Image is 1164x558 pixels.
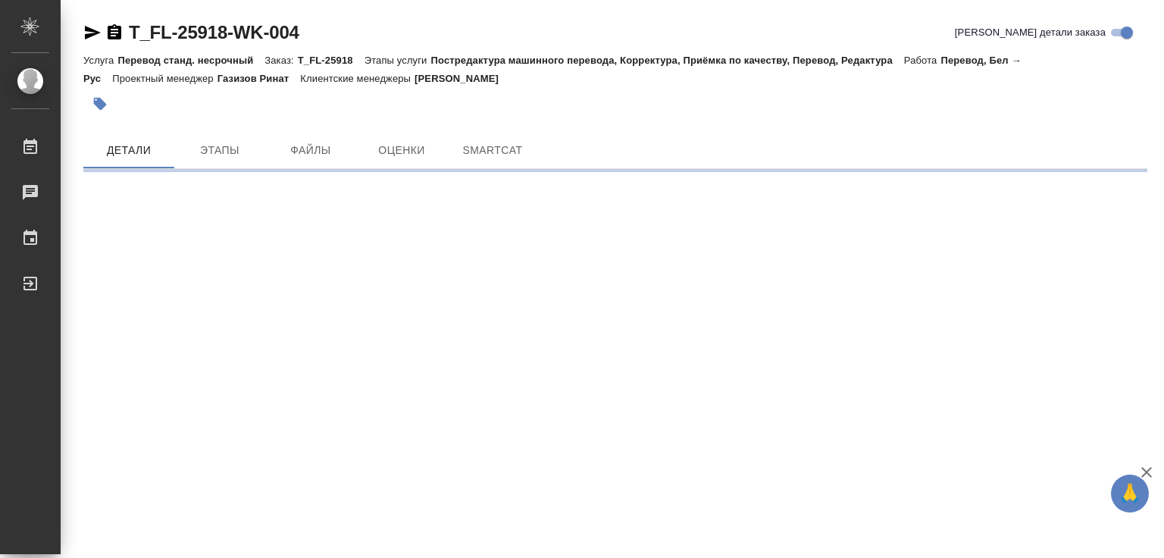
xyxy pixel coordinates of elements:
[298,55,365,66] p: T_FL-25918
[83,55,117,66] p: Услуга
[365,141,438,160] span: Оценки
[904,55,941,66] p: Работа
[183,141,256,160] span: Этапы
[83,87,117,121] button: Добавить тэг
[955,25,1106,40] span: [PERSON_NAME] детали заказа
[112,73,217,84] p: Проектный менеджер
[365,55,431,66] p: Этапы услуги
[129,22,299,42] a: T_FL-25918-WK-004
[415,73,510,84] p: [PERSON_NAME]
[92,141,165,160] span: Детали
[274,141,347,160] span: Файлы
[1111,475,1149,513] button: 🙏
[300,73,415,84] p: Клиентские менеджеры
[105,24,124,42] button: Скопировать ссылку
[117,55,264,66] p: Перевод станд. несрочный
[456,141,529,160] span: SmartCat
[264,55,297,66] p: Заказ:
[430,55,903,66] p: Постредактура машинного перевода, Корректура, Приёмка по качеству, Перевод, Редактура
[217,73,301,84] p: Газизов Ринат
[1117,478,1143,509] span: 🙏
[83,24,102,42] button: Скопировать ссылку для ЯМессенджера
